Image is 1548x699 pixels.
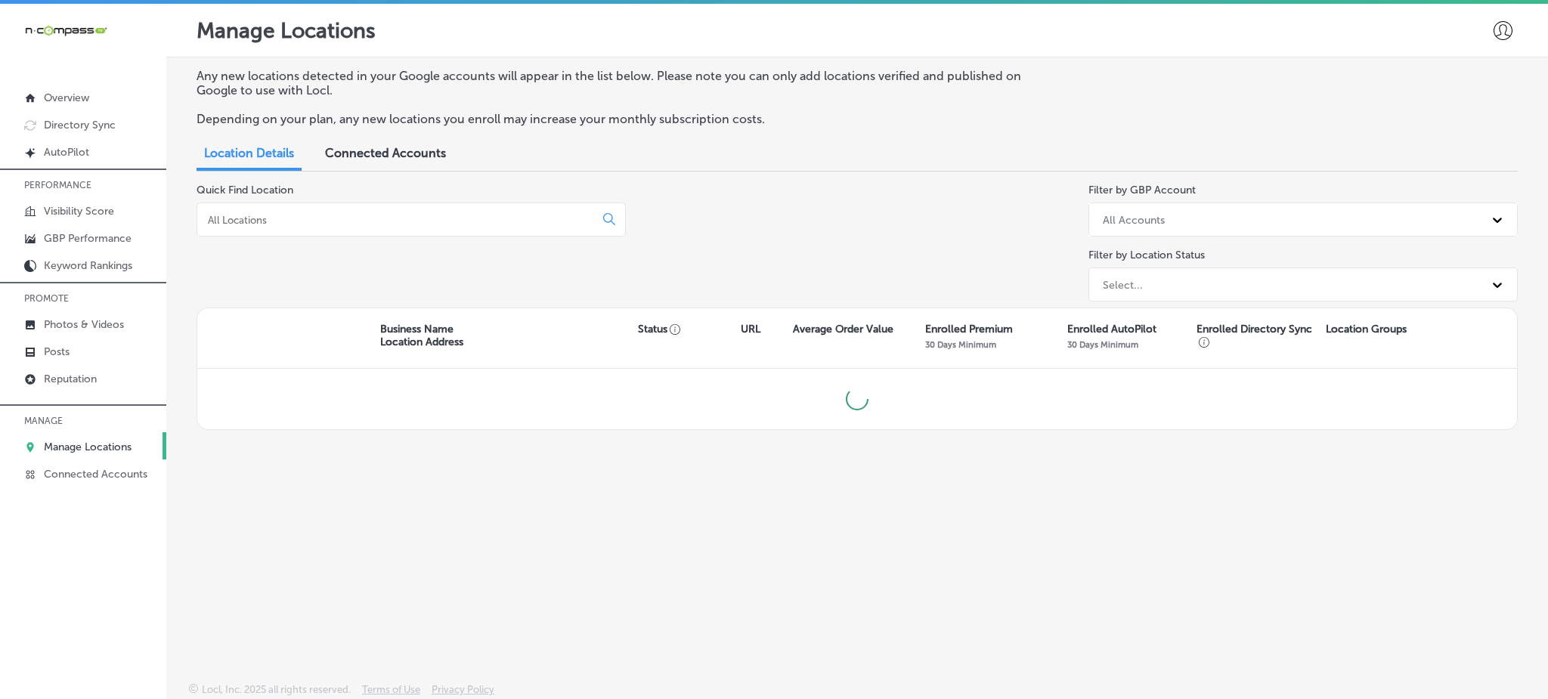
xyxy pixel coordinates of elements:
p: Visibility Score [44,205,114,218]
p: Photos & Videos [44,318,124,331]
p: Enrolled Directory Sync [1197,323,1318,348]
p: Location Groups [1326,323,1407,336]
p: 30 Days Minimum [925,339,996,350]
p: 30 Days Minimum [1067,339,1138,350]
label: Filter by Location Status [1088,249,1205,261]
p: Reputation [44,373,97,385]
p: Enrolled Premium [925,323,1013,336]
p: AutoPilot [44,146,89,159]
div: All Accounts [1103,213,1165,226]
p: Depending on your plan, any new locations you enroll may increase your monthly subscription costs. [197,112,1055,126]
p: Enrolled AutoPilot [1067,323,1156,336]
span: Location Details [204,146,294,160]
input: All Locations [206,213,591,227]
p: Status [638,323,741,336]
img: 660ab0bf-5cc7-4cb8-ba1c-48b5ae0f18e60NCTV_CLogo_TV_Black_-500x88.png [24,23,107,38]
p: Average Order Value [793,323,893,336]
span: Connected Accounts [325,146,446,160]
p: Manage Locations [44,441,132,453]
label: Quick Find Location [197,184,293,196]
label: Filter by GBP Account [1088,184,1196,196]
p: Business Name Location Address [380,323,463,348]
p: Directory Sync [44,119,116,131]
p: URL [741,323,760,336]
p: Manage Locations [197,18,376,43]
p: Locl, Inc. 2025 all rights reserved. [202,684,351,695]
p: Connected Accounts [44,468,147,481]
div: Select... [1103,278,1143,291]
p: Keyword Rankings [44,259,132,272]
p: Posts [44,345,70,358]
p: Overview [44,91,89,104]
p: GBP Performance [44,232,132,245]
p: Any new locations detected in your Google accounts will appear in the list below. Please note you... [197,69,1055,97]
